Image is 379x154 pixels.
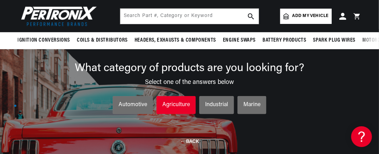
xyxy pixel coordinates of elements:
div: Industrial [205,101,228,110]
summary: Coils & Distributors [73,32,131,49]
div: Automotive [119,101,147,110]
summary: Spark Plug Wires [310,32,359,49]
div: Marine [243,101,260,110]
input: Search Part #, Category or Keyword [120,9,259,24]
summary: Headers, Exhausts & Components [131,32,219,49]
span: Battery Products [263,37,306,44]
span: Ignition Conversions [17,37,70,44]
button: search button [243,9,259,24]
a: Add my vehicle [280,9,332,24]
summary: Ignition Conversions [17,32,73,49]
span: Headers, Exhausts & Components [135,37,216,44]
div: What category of products are you looking for? [14,63,365,74]
button: ← BACK [180,138,199,145]
span: Coils & Distributors [77,37,128,44]
img: Pertronix [17,4,97,28]
span: Engine Swaps [223,37,256,44]
div: Select one of the answers below [14,74,365,86]
span: Add my vehicle [292,13,329,19]
summary: Engine Swaps [219,32,259,49]
span: Spark Plug Wires [313,37,356,44]
summary: Battery Products [259,32,310,49]
div: Agriculture [162,101,190,110]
